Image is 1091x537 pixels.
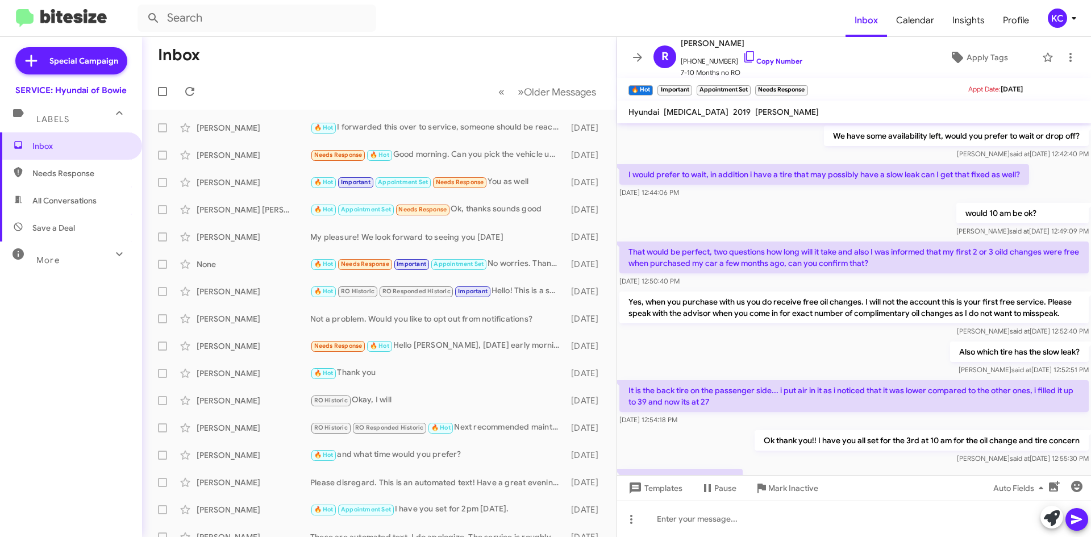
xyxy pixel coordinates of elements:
[341,260,389,268] span: Needs Response
[565,368,607,379] div: [DATE]
[518,85,524,99] span: »
[1038,9,1078,28] button: KC
[994,4,1038,37] a: Profile
[310,339,565,352] div: Hello [PERSON_NAME], [DATE] early morning I would like for you guys to order me a tire as well. T...
[968,85,1001,93] span: Appt Date:
[370,342,389,349] span: 🔥 Hot
[197,259,310,270] div: None
[950,342,1089,362] p: Also which tire has the slow leak?
[310,203,565,216] div: Ok, thanks sounds good
[565,204,607,215] div: [DATE]
[397,260,426,268] span: Important
[197,149,310,161] div: [PERSON_NAME]
[434,260,484,268] span: Appointment Set
[310,421,565,434] div: Next recommended maintenance is at 37,500 miles for an Oil change, tire rotation, climate control...
[959,365,1089,374] span: [PERSON_NAME] [DATE] 12:52:51 PM
[824,126,1089,146] p: We have some availability left, would you prefer to wait or drop off?
[197,313,310,324] div: [PERSON_NAME]
[314,288,334,295] span: 🔥 Hot
[681,50,802,67] span: [PHONE_NUMBER]
[15,85,127,96] div: SERVICE: Hyundai of Bowie
[733,107,751,117] span: 2019
[314,206,334,213] span: 🔥 Hot
[436,178,484,186] span: Needs Response
[657,85,692,95] small: Important
[993,478,1048,498] span: Auto Fields
[197,286,310,297] div: [PERSON_NAME]
[681,67,802,78] span: 7-10 Months no RO
[314,151,363,159] span: Needs Response
[314,178,334,186] span: 🔥 Hot
[920,47,1036,68] button: Apply Tags
[565,477,607,488] div: [DATE]
[310,313,565,324] div: Not a problem. Would you like to opt out from notifications?
[846,4,887,37] a: Inbox
[617,478,692,498] button: Templates
[32,140,129,152] span: Inbox
[382,288,451,295] span: RO Responded Historic
[714,478,736,498] span: Pause
[697,85,751,95] small: Appointment Set
[1001,85,1023,93] span: [DATE]
[197,395,310,406] div: [PERSON_NAME]
[314,260,334,268] span: 🔥 Hot
[755,430,1089,451] p: Ok thank you!! I have you all set for the 3rd at 10 am for the oil change and tire concern
[197,504,310,515] div: [PERSON_NAME]
[956,227,1089,235] span: [PERSON_NAME] [DATE] 12:49:09 PM
[511,80,603,103] button: Next
[692,478,746,498] button: Pause
[755,107,819,117] span: [PERSON_NAME]
[619,242,1089,273] p: That would be perfect, two questions how long will it take and also I was informed that my first ...
[681,36,802,50] span: [PERSON_NAME]
[628,107,659,117] span: Hyundai
[36,114,69,124] span: Labels
[310,503,565,516] div: I have you set for 2pm [DATE].
[524,86,596,98] span: Older Messages
[1010,149,1030,158] span: said at
[197,449,310,461] div: [PERSON_NAME]
[565,286,607,297] div: [DATE]
[956,203,1089,223] p: would 10 am be ok?
[310,231,565,243] div: My pleasure! We look forward to seeing you [DATE]
[310,367,565,380] div: Thank you
[314,124,334,131] span: 🔥 Hot
[378,178,428,186] span: Appointment Set
[492,80,603,103] nav: Page navigation example
[341,178,370,186] span: Important
[619,415,677,424] span: [DATE] 12:54:18 PM
[628,85,653,95] small: 🔥 Hot
[619,164,1029,185] p: I would prefer to wait, in addition i have a tire that may possibly have a slow leak can I get th...
[341,288,374,295] span: RO Historic
[314,397,348,404] span: RO Historic
[957,327,1089,335] span: [PERSON_NAME] [DATE] 12:52:40 PM
[197,122,310,134] div: [PERSON_NAME]
[310,285,565,298] div: Hello! This is a system-generated message based on the time since your last service (not mileage)...
[661,48,669,66] span: R
[398,206,447,213] span: Needs Response
[32,195,97,206] span: All Conversations
[15,47,127,74] a: Special Campaign
[310,176,565,189] div: You as well
[967,47,1008,68] span: Apply Tags
[314,424,348,431] span: RO Historic
[492,80,511,103] button: Previous
[626,478,682,498] span: Templates
[619,292,1089,323] p: Yes, when you purchase with us you do receive free oil changes. I will not the account this is yo...
[746,478,827,498] button: Mark Inactive
[619,188,679,197] span: [DATE] 12:44:06 PM
[1009,227,1029,235] span: said at
[1011,365,1031,374] span: said at
[498,85,505,99] span: «
[664,107,728,117] span: [MEDICAL_DATA]
[619,277,680,285] span: [DATE] 12:50:40 PM
[197,477,310,488] div: [PERSON_NAME]
[565,259,607,270] div: [DATE]
[768,478,818,498] span: Mark Inactive
[341,206,391,213] span: Appointment Set
[370,151,389,159] span: 🔥 Hot
[957,149,1089,158] span: [PERSON_NAME] [DATE] 12:42:40 PM
[565,340,607,352] div: [DATE]
[565,422,607,434] div: [DATE]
